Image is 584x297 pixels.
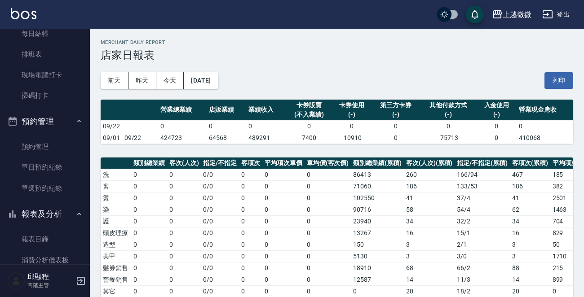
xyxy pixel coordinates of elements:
td: 58 [404,204,455,215]
td: 0 [131,227,167,239]
td: 其它 [101,285,131,297]
button: 昨天 [128,72,156,89]
td: 0 [167,215,201,227]
td: 0 [167,274,201,285]
td: 0 / 0 [201,204,239,215]
td: 0 [332,120,372,132]
td: 23940 [351,215,404,227]
th: 營業總業績 [158,100,206,121]
td: -10910 [332,132,372,144]
td: 5130 [351,250,404,262]
td: 0 [305,204,351,215]
td: 0 [158,120,206,132]
td: 467 [510,169,550,180]
td: 14 [510,274,550,285]
td: 0 [167,262,201,274]
td: 0 [262,274,305,285]
td: 護 [101,215,131,227]
h2: Merchant Daily Report [101,39,573,45]
td: 0 [131,285,167,297]
a: 單週預約紀錄 [4,178,86,199]
td: 20 [510,285,550,297]
td: 66 / 2 [455,262,510,274]
td: 2 / 1 [455,239,510,250]
td: 燙 [101,192,131,204]
td: 0 / 0 [201,239,239,250]
td: 0 [239,250,262,262]
td: 0 [131,262,167,274]
td: 102550 [351,192,404,204]
td: 0 [351,285,404,297]
th: 單均價(客次價) [305,157,351,169]
td: 3 [404,250,455,262]
th: 客次(人次) [167,157,201,169]
h3: 店家日報表 [101,49,573,61]
td: 0 [372,120,420,132]
button: save [466,5,484,23]
td: 0 / 0 [201,274,239,285]
div: 入金使用 [479,100,514,110]
td: 13267 [351,227,404,239]
td: 0 [262,262,305,274]
button: [DATE] [184,72,218,89]
td: 3 [510,250,550,262]
div: (不入業績) [288,110,330,119]
a: 現場電腦打卡 [4,65,86,85]
a: 每日結帳 [4,23,86,44]
td: 套餐銷售 [101,274,131,285]
td: 0 [305,169,351,180]
td: 489291 [246,132,286,144]
td: 0 [305,227,351,239]
td: 09/22 [101,120,158,132]
td: 0 / 0 [201,169,239,180]
td: 41 [404,192,455,204]
td: 0 [131,274,167,285]
td: 0 [305,192,351,204]
td: 12587 [351,274,404,285]
td: 90716 [351,204,404,215]
div: (-) [422,110,474,119]
td: 0 [131,215,167,227]
td: 150 [351,239,404,250]
img: Logo [11,8,36,19]
td: 0 [167,250,201,262]
p: 高階主管 [27,281,73,289]
td: 造型 [101,239,131,250]
td: 0 [246,120,286,132]
td: 0 [167,239,201,250]
td: -75713 [420,132,477,144]
td: 0 [305,180,351,192]
td: 0 / 0 [201,227,239,239]
button: 今天 [156,72,184,89]
td: 0 / 0 [201,215,239,227]
div: 第三方卡券 [374,100,418,110]
td: 0 [239,227,262,239]
td: 186 [404,180,455,192]
td: 0 [305,239,351,250]
td: 15 / 1 [455,227,510,239]
td: 133 / 53 [455,180,510,192]
td: 18 / 2 [455,285,510,297]
td: 0 [262,239,305,250]
td: 0 [131,192,167,204]
td: 0 [167,180,201,192]
td: 0 / 0 [201,180,239,192]
td: 62 [510,204,550,215]
td: 0 [131,239,167,250]
td: 0 [167,169,201,180]
button: 登出 [539,6,573,23]
td: 0 / 0 [201,250,239,262]
td: 美甲 [101,250,131,262]
td: 0 [131,250,167,262]
button: 前天 [101,72,128,89]
td: 0 [262,169,305,180]
td: 0 / 0 [201,285,239,297]
td: 34 [510,215,550,227]
button: 列印 [544,72,573,89]
td: 0 [305,285,351,297]
td: 0 / 0 [201,262,239,274]
button: 預約管理 [4,110,86,133]
td: 11 / 3 [455,274,510,285]
td: 260 [404,169,455,180]
td: 3 [404,239,455,250]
